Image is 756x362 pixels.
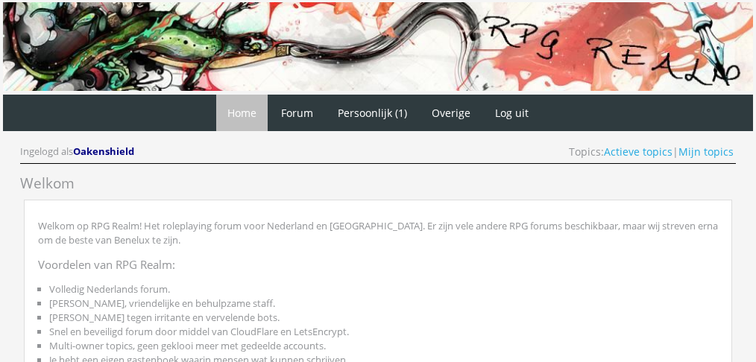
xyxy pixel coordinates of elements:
[569,145,734,159] span: Topics: |
[3,2,753,91] img: RPG Realm - Banner
[38,214,718,253] p: Welkom op RPG Realm! Het roleplaying forum voor Nederland en [GEOGRAPHIC_DATA]. Er zijn vele ande...
[20,145,136,159] div: Ingelogd als
[49,339,718,353] li: Multi-owner topics, geen geklooi meer met gedeelde accounts.
[49,282,718,296] li: Volledig Nederlands forum.
[327,95,418,131] a: Persoonlijk (1)
[270,95,324,131] a: Forum
[73,145,134,158] span: Oakenshield
[38,253,718,277] h3: Voordelen van RPG Realm:
[49,311,718,325] li: [PERSON_NAME] tegen irritante en vervelende bots.
[678,145,734,159] a: Mijn topics
[49,325,718,339] li: Snel en beveiligd forum door middel van CloudFlare en LetsEncrypt.
[20,174,75,193] span: Welkom
[73,145,136,158] a: Oakenshield
[604,145,672,159] a: Actieve topics
[420,95,482,131] a: Overige
[484,95,540,131] a: Log uit
[49,296,718,311] li: [PERSON_NAME], vriendelijke en behulpzame staff.
[216,95,268,131] a: Home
